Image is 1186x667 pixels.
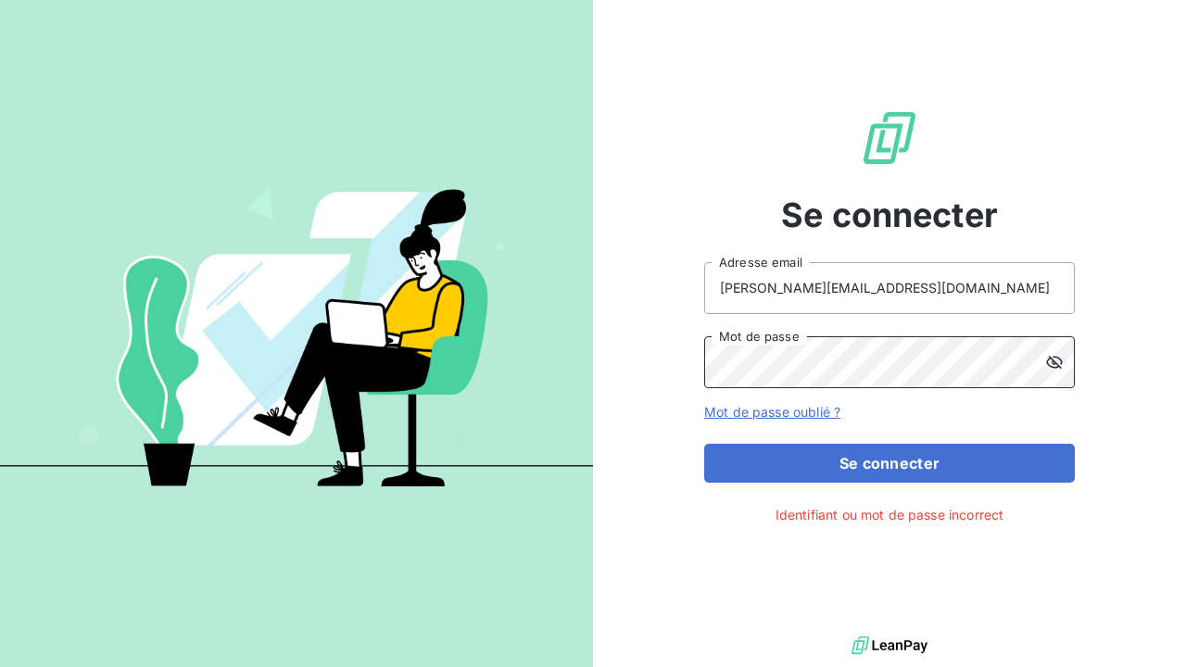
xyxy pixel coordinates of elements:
[781,190,998,240] span: Se connecter
[704,444,1075,483] button: Se connecter
[776,505,1004,524] span: Identifiant ou mot de passe incorrect
[704,262,1075,314] input: placeholder
[704,404,840,420] a: Mot de passe oublié ?
[860,108,919,168] img: Logo LeanPay
[852,632,927,660] img: logo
